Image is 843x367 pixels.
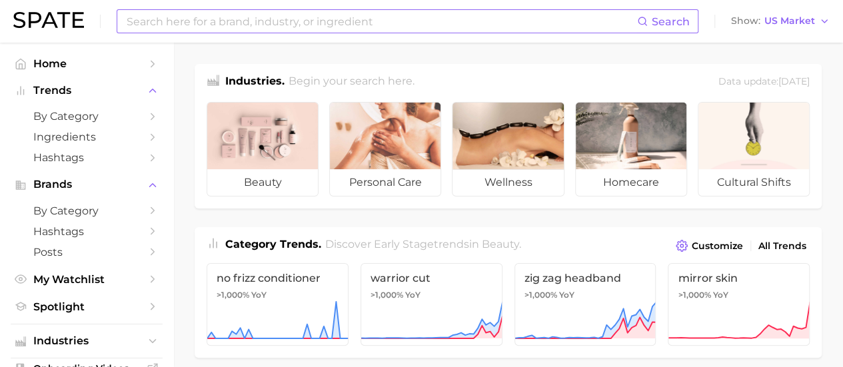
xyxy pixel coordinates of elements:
[11,175,163,194] button: Brands
[11,221,163,242] a: Hashtags
[11,81,163,101] button: Trends
[692,240,743,252] span: Customize
[672,236,746,255] button: Customize
[482,238,519,250] span: beauty
[33,335,140,347] span: Industries
[652,15,690,28] span: Search
[325,238,521,250] span: Discover Early Stage trends in .
[514,263,656,346] a: zig zag headband>1,000% YoY
[225,73,285,91] h1: Industries.
[668,263,810,346] a: mirror skin>1,000% YoY
[11,200,163,221] a: by Category
[452,169,563,196] span: wellness
[712,290,728,300] span: YoY
[217,272,339,284] span: no frizz conditioner
[452,102,564,196] a: wellness
[217,290,249,300] span: >1,000%
[11,106,163,127] a: by Category
[33,246,140,258] span: Posts
[678,272,800,284] span: mirror skin
[524,290,557,300] span: >1,000%
[718,73,810,91] div: Data update: [DATE]
[33,179,140,190] span: Brands
[125,10,637,33] input: Search here for a brand, industry, or ingredient
[33,151,140,164] span: Hashtags
[11,242,163,262] a: Posts
[329,102,441,196] a: personal care
[207,169,318,196] span: beauty
[33,204,140,217] span: by Category
[524,272,646,284] span: zig zag headband
[251,290,267,300] span: YoY
[576,169,686,196] span: homecare
[33,85,140,97] span: Trends
[33,57,140,70] span: Home
[405,290,421,300] span: YoY
[755,237,810,255] a: All Trends
[33,110,140,123] span: by Category
[764,17,815,25] span: US Market
[33,300,140,313] span: Spotlight
[698,102,810,196] a: cultural shifts
[678,290,710,300] span: >1,000%
[575,102,687,196] a: homecare
[758,240,806,252] span: All Trends
[207,263,349,346] a: no frizz conditioner>1,000% YoY
[731,17,760,25] span: Show
[11,127,163,147] a: Ingredients
[698,169,809,196] span: cultural shifts
[33,131,140,143] span: Ingredients
[289,73,415,91] h2: Begin your search here.
[11,269,163,290] a: My Watchlist
[371,272,492,284] span: warrior cut
[11,296,163,317] a: Spotlight
[728,13,833,30] button: ShowUS Market
[11,331,163,351] button: Industries
[371,290,403,300] span: >1,000%
[11,53,163,74] a: Home
[11,147,163,168] a: Hashtags
[33,273,140,286] span: My Watchlist
[33,225,140,238] span: Hashtags
[207,102,319,196] a: beauty
[361,263,502,346] a: warrior cut>1,000% YoY
[330,169,440,196] span: personal care
[559,290,574,300] span: YoY
[225,238,321,250] span: Category Trends .
[13,12,84,28] img: SPATE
